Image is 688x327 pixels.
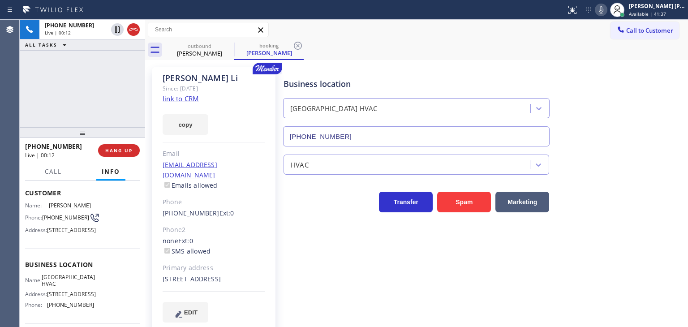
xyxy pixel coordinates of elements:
[163,302,208,323] button: EDIT
[163,263,265,273] div: Primary address
[164,182,170,188] input: Emails allowed
[284,78,549,90] div: Business location
[163,197,265,207] div: Phone
[437,192,491,212] button: Spam
[96,163,125,181] button: Info
[45,30,71,36] span: Live | 00:12
[163,209,219,217] a: [PHONE_NUMBER]
[629,11,666,17] span: Available | 41:37
[25,227,47,233] span: Address:
[25,202,49,209] span: Name:
[235,49,303,57] div: [PERSON_NAME]
[178,237,193,245] span: Ext: 0
[235,40,303,59] div: Lester Li
[102,168,120,176] span: Info
[105,147,133,154] span: HANG UP
[25,260,140,269] span: Business location
[25,301,47,308] span: Phone:
[166,43,233,49] div: outbound
[25,151,55,159] span: Live | 00:12
[163,83,265,94] div: Since: [DATE]
[42,214,89,221] span: [PHONE_NUMBER]
[25,42,57,48] span: ALL TASKS
[111,23,124,36] button: Hold Customer
[163,247,211,255] label: SMS allowed
[163,236,265,257] div: none
[163,274,265,284] div: [STREET_ADDRESS]
[495,192,549,212] button: Marketing
[166,40,233,60] div: Ilhame Lazar
[163,73,265,83] div: [PERSON_NAME] Li
[164,248,170,254] input: SMS allowed
[163,225,265,235] div: Phone2
[25,214,42,221] span: Phone:
[219,209,234,217] span: Ext: 0
[45,22,94,29] span: [PHONE_NUMBER]
[184,309,198,316] span: EDIT
[283,126,550,146] input: Phone Number
[626,26,673,34] span: Call to Customer
[163,149,265,159] div: Email
[290,103,377,114] div: [GEOGRAPHIC_DATA] HVAC
[25,277,42,284] span: Name:
[39,163,67,181] button: Call
[291,159,309,170] div: HVAC
[611,22,679,39] button: Call to Customer
[163,94,199,103] a: link to CRM
[25,142,82,151] span: [PHONE_NUMBER]
[235,42,303,49] div: booking
[42,274,95,288] span: [GEOGRAPHIC_DATA] HVAC
[45,168,62,176] span: Call
[595,4,607,16] button: Mute
[163,160,217,179] a: [EMAIL_ADDRESS][DOMAIN_NAME]
[47,301,94,308] span: [PHONE_NUMBER]
[148,22,268,37] input: Search
[25,189,140,197] span: Customer
[49,202,94,209] span: [PERSON_NAME]
[127,23,140,36] button: Hang up
[25,291,47,297] span: Address:
[98,144,140,157] button: HANG UP
[47,291,96,297] span: [STREET_ADDRESS]
[163,114,208,135] button: copy
[163,181,218,189] label: Emails allowed
[166,49,233,57] div: [PERSON_NAME]
[629,2,685,10] div: [PERSON_NAME] [PERSON_NAME]
[20,39,75,50] button: ALL TASKS
[47,227,96,233] span: [STREET_ADDRESS]
[379,192,433,212] button: Transfer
